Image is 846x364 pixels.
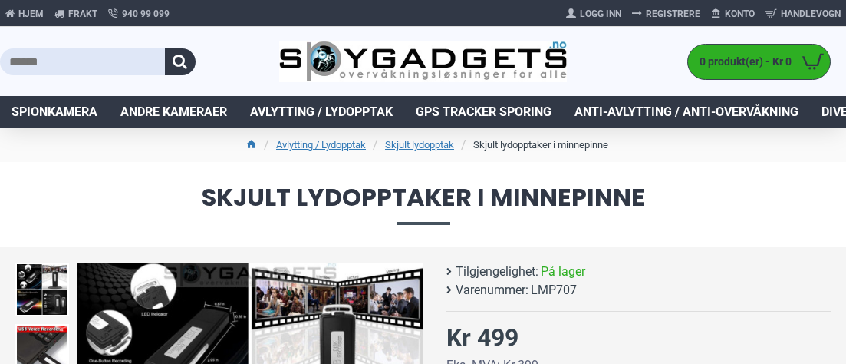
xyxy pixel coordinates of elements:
[109,96,239,128] a: Andre kameraer
[561,2,627,26] a: Logg Inn
[385,137,454,153] a: Skjult lydopptak
[531,281,577,299] span: LMP707
[239,96,404,128] a: Avlytting / Lydopptak
[646,7,700,21] span: Registrere
[18,7,44,21] span: Hjem
[627,2,706,26] a: Registrere
[15,185,831,224] span: Skjult lydopptaker i minnepinne
[688,45,830,79] a: 0 produkt(er) - Kr 0
[456,281,528,299] b: Varenummer:
[15,263,69,316] img: Lydopptaker minnepinne - SpyGadgets.no
[781,7,841,21] span: Handlevogn
[276,137,366,153] a: Avlytting / Lydopptak
[725,7,755,21] span: Konto
[122,7,170,21] span: 940 99 099
[580,7,621,21] span: Logg Inn
[456,263,538,281] b: Tilgjengelighet:
[12,103,97,121] span: Spionkamera
[68,7,97,21] span: Frakt
[541,263,585,281] span: På lager
[446,319,518,356] div: Kr 499
[279,41,567,82] img: SpyGadgets.no
[574,103,798,121] span: Anti-avlytting / Anti-overvåkning
[404,96,563,128] a: GPS Tracker Sporing
[120,103,227,121] span: Andre kameraer
[706,2,760,26] a: Konto
[563,96,810,128] a: Anti-avlytting / Anti-overvåkning
[416,103,551,121] span: GPS Tracker Sporing
[250,103,393,121] span: Avlytting / Lydopptak
[760,2,846,26] a: Handlevogn
[688,54,795,70] span: 0 produkt(er) - Kr 0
